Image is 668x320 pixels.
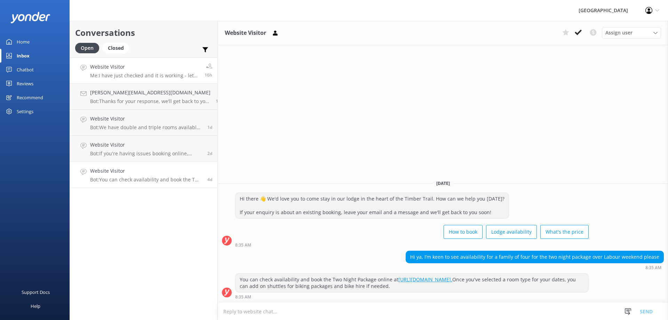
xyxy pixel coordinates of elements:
[90,89,210,96] h4: [PERSON_NAME][EMAIL_ADDRESS][DOMAIN_NAME]
[10,12,50,23] img: yonder-white-logo.png
[90,141,202,149] h4: Website Visitor
[645,266,661,270] strong: 8:35 AM
[406,251,663,263] div: Hi ya, I’m keen to see availability for a family of four for the two night package over Labour we...
[90,63,199,71] h4: Website Visitor
[31,299,40,313] div: Help
[17,35,30,49] div: Home
[70,136,217,162] a: Website VisitorBot:If you're having issues booking online, please contact the team on [PHONE_NUMB...
[90,115,202,123] h4: Website Visitor
[70,84,217,110] a: [PERSON_NAME][EMAIL_ADDRESS][DOMAIN_NAME]Bot:Thanks for your response, we'll get back to you as s...
[90,177,202,183] p: Bot: You can check availability and book the Two Night Package online at [URL][DOMAIN_NAME]. Once...
[75,44,103,52] a: Open
[207,177,212,182] span: Sep 21 2025 08:35am (UTC +12:00) Pacific/Auckland
[90,124,202,131] p: Bot: We have double and triple rooms available, with configurations including generous king-sized...
[205,72,212,78] span: Sep 24 2025 07:31pm (UTC +12:00) Pacific/Auckland
[444,225,483,239] button: How to book
[235,295,251,299] strong: 8:35 AM
[75,43,99,53] div: Open
[17,91,43,104] div: Recommend
[17,77,33,91] div: Reviews
[207,124,212,130] span: Sep 24 2025 08:15am (UTC +12:00) Pacific/Auckland
[70,110,217,136] a: Website VisitorBot:We have double and triple rooms available, with configurations including gener...
[236,193,509,218] div: Hi there 👋 We'd love you to come stay in our lodge in the heart of the Timber Trail. How can we h...
[90,167,202,175] h4: Website Visitor
[235,243,251,247] strong: 8:35 AM
[236,274,588,292] div: You can check availability and book the Two Night Package online at Once you've selected a room t...
[22,285,50,299] div: Support Docs
[103,44,133,52] a: Closed
[207,150,212,156] span: Sep 22 2025 11:32pm (UTC +12:00) Pacific/Auckland
[70,57,217,84] a: Website VisitorMe:I have just checked and it is working - let us know how we can help16h
[90,72,199,79] p: Me: I have just checked and it is working - let us know how we can help
[406,265,664,270] div: Sep 21 2025 08:35am (UTC +12:00) Pacific/Auckland
[70,162,217,188] a: Website VisitorBot:You can check availability and book the Two Night Package online at [URL][DOMA...
[605,29,633,37] span: Assign user
[17,104,33,118] div: Settings
[540,225,589,239] button: What's the price
[103,43,129,53] div: Closed
[90,98,210,104] p: Bot: Thanks for your response, we'll get back to you as soon as we can during opening hours.
[486,225,537,239] button: Lodge availability
[75,26,212,39] h2: Conversations
[602,27,661,38] div: Assign User
[17,63,34,77] div: Chatbot
[235,242,589,247] div: Sep 21 2025 08:35am (UTC +12:00) Pacific/Auckland
[17,49,30,63] div: Inbox
[90,150,202,157] p: Bot: If you're having issues booking online, please contact the team on [PHONE_NUMBER] or email [...
[216,98,223,104] span: Sep 24 2025 04:44pm (UTC +12:00) Pacific/Auckland
[398,276,452,283] a: [URL][DOMAIN_NAME].
[432,180,454,186] span: [DATE]
[225,29,266,38] h3: Website Visitor
[235,294,589,299] div: Sep 21 2025 08:35am (UTC +12:00) Pacific/Auckland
